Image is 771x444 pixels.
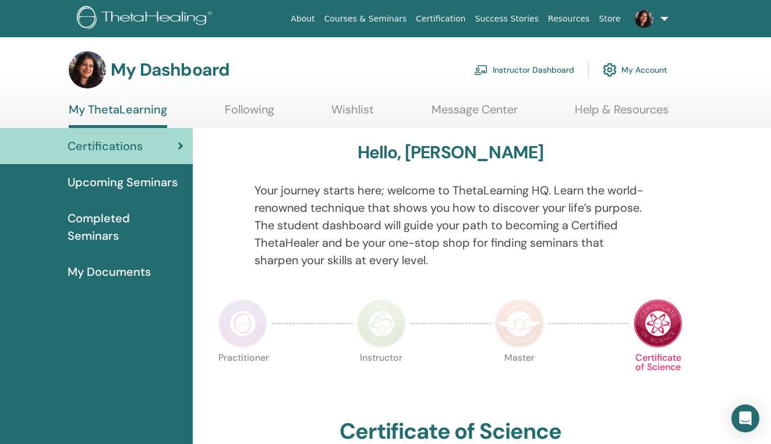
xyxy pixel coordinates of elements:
a: Resources [543,8,595,30]
p: Certificate of Science [634,353,682,402]
a: My Account [603,57,667,83]
h3: My Dashboard [111,59,229,80]
img: Instructor [357,299,406,348]
span: Certifications [68,137,143,155]
img: logo.png [77,6,216,32]
a: About [286,8,319,30]
img: chalkboard-teacher.svg [474,65,488,75]
p: Practitioner [218,353,267,402]
img: default.jpg [69,51,106,88]
a: Instructor Dashboard [474,57,574,83]
p: Your journey starts here; welcome to ThetaLearning HQ. Learn the world-renowned technique that sh... [254,182,646,269]
h3: Hello, [PERSON_NAME] [358,142,544,163]
span: Upcoming Seminars [68,173,178,191]
p: Instructor [357,353,406,402]
a: Message Center [432,102,518,125]
img: cog.svg [603,60,617,80]
a: Wishlist [331,102,374,125]
p: Master [495,353,544,402]
img: Master [495,299,544,348]
div: Open Intercom Messenger [731,404,759,432]
img: Certificate of Science [634,299,682,348]
a: Store [595,8,625,30]
span: Completed Seminars [68,209,183,244]
a: Following [225,102,274,125]
a: My ThetaLearning [69,102,167,128]
a: Courses & Seminars [320,8,412,30]
img: Practitioner [218,299,267,348]
a: Success Stories [471,8,543,30]
img: default.jpg [635,9,653,28]
a: Certification [411,8,470,30]
a: Help & Resources [575,102,669,125]
span: My Documents [68,263,151,280]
